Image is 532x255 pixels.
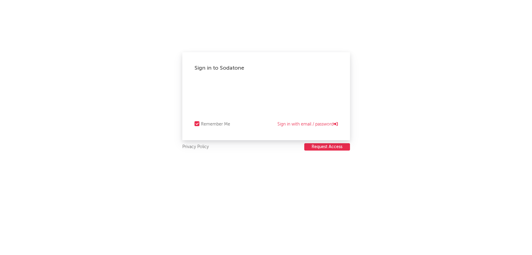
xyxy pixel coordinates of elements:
a: Request Access [304,143,350,151]
a: Privacy Policy [182,143,209,151]
button: Request Access [304,143,350,151]
div: Remember Me [201,121,230,128]
div: Sign in to Sodatone [195,64,338,72]
a: Sign in with email / password [277,121,338,128]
